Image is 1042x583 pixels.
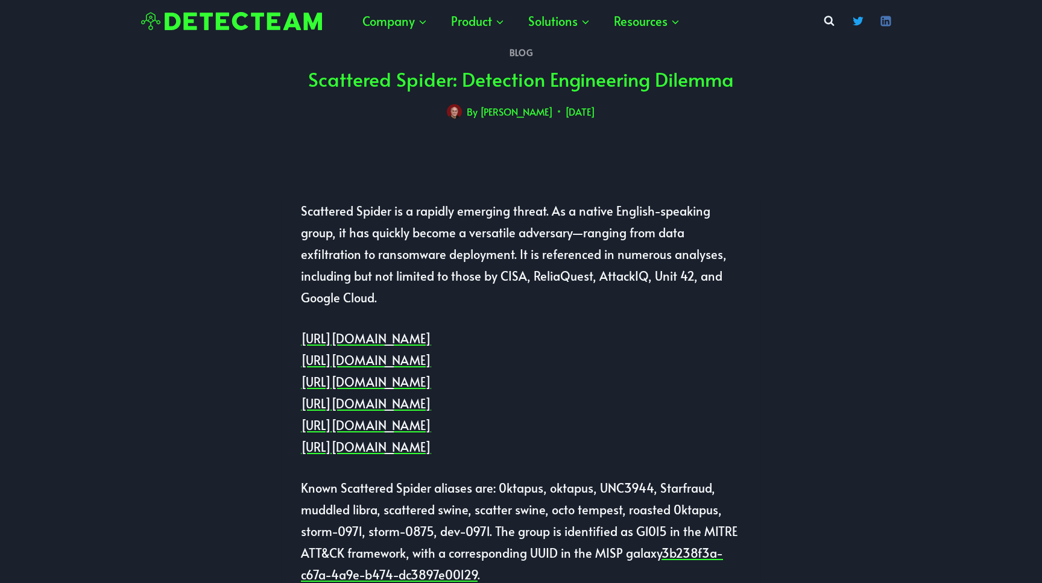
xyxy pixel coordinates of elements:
a: Resources [602,3,692,39]
a: [URL][DOMAIN_NAME] [301,330,431,347]
a: [URL][DOMAIN_NAME] [301,395,431,412]
img: Detecteam [141,12,322,31]
span: By [467,103,478,120]
a: Blog [510,47,533,58]
time: [DATE] [565,103,595,120]
span: Product [451,10,504,32]
a: Company [350,3,439,39]
span: Company [362,10,427,32]
a: [URL][DOMAIN_NAME] [301,373,431,390]
nav: Primary [350,3,692,39]
a: Product [439,3,516,39]
button: View Search Form [818,10,840,32]
a: Solutions [516,3,602,39]
a: [URL][DOMAIN_NAME] [301,417,431,434]
a: [PERSON_NAME] [480,105,553,118]
a: Linkedin [874,9,898,33]
p: Scattered Spider is a rapidly emerging threat. As a native English-speaking group, it has quickly... [301,200,741,308]
a: Twitter [846,9,870,33]
img: Avatar photo [447,104,462,119]
a: [URL][DOMAIN_NAME] [301,352,431,369]
h1: Scattered Spider: Detection Engineering Dilemma [308,64,734,93]
a: Author image [447,104,462,119]
span: Resources [614,10,680,32]
a: [URL][DOMAIN_NAME] [301,438,431,455]
span: Solutions [528,10,590,32]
